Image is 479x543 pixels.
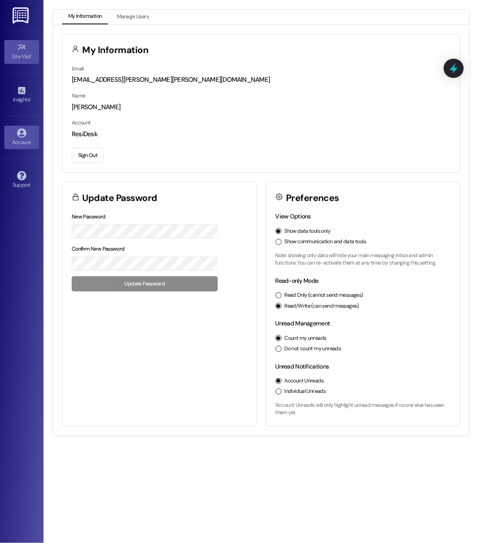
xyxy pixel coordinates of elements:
[31,52,33,58] span: •
[285,302,359,310] label: Read/Write (can send messages)
[276,277,319,285] label: Read-only Mode
[4,40,39,64] a: Site Visit •
[72,245,125,252] label: Confirm New Password
[111,10,155,24] button: Manage Users
[285,345,341,353] label: Do not count my unreads
[276,362,329,370] label: Unread Notifications
[72,119,91,126] label: Account
[276,319,330,327] label: Unread Management
[4,126,39,149] a: Account
[286,194,339,203] h3: Preferences
[72,65,84,72] label: Email
[72,75,451,84] div: [EMAIL_ADDRESS][PERSON_NAME][PERSON_NAME][DOMAIN_NAME]
[285,388,326,396] label: Individual Unreads
[72,213,106,220] label: New Password
[285,228,331,235] label: Show data tools only
[276,212,311,220] label: View Options
[285,377,324,385] label: Account Unreads
[285,238,366,246] label: Show communication and data tools
[285,335,326,342] label: Count my unreads
[276,402,451,417] p: 'Account Unreads' will only highlight unread messages if no one else has seen them yet.
[83,194,157,203] h3: Update Password
[4,168,39,192] a: Support
[72,103,451,112] div: [PERSON_NAME]
[13,7,30,23] img: ResiDesk Logo
[30,95,31,101] span: •
[4,83,39,107] a: Insights •
[72,130,451,139] div: ResiDesk
[285,292,363,299] label: Read Only (cannot send messages)
[72,92,86,99] label: Name
[62,10,108,24] button: My Information
[72,148,104,163] button: Sign Out
[83,46,149,55] h3: My Information
[276,252,451,267] p: Note: showing only data will hide your main messaging inbox and admin functions. You can re-activ...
